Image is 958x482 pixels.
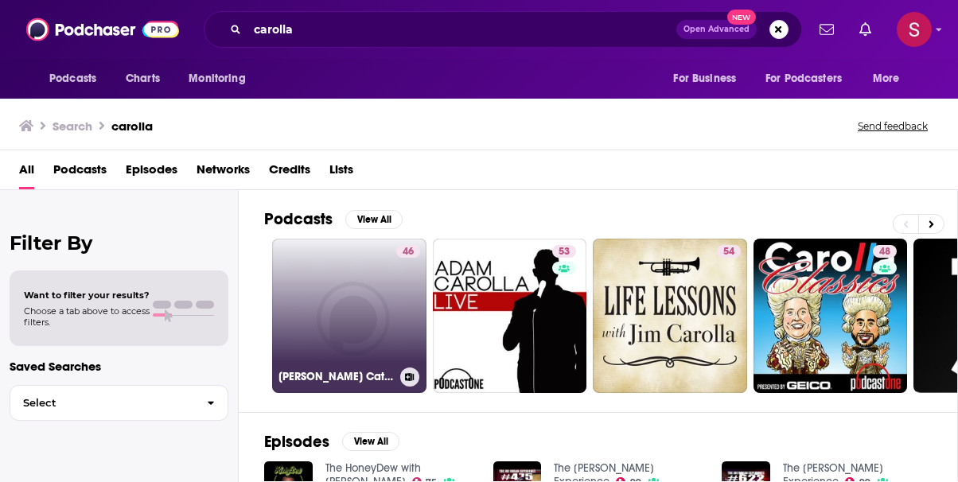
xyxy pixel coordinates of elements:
button: open menu [862,64,920,94]
img: User Profile [897,12,932,47]
button: Send feedback [853,119,933,133]
button: open menu [755,64,865,94]
h2: Episodes [264,432,329,452]
span: Select [10,398,194,408]
img: Podchaser - Follow, Share and Rate Podcasts [26,14,179,45]
span: Open Advanced [683,25,750,33]
button: Select [10,385,228,421]
a: 54 [593,239,747,393]
p: Saved Searches [10,359,228,374]
a: 48 [873,245,897,258]
a: Podcasts [53,157,107,189]
span: Want to filter your results? [24,290,150,301]
a: Credits [269,157,310,189]
a: PodcastsView All [264,209,403,229]
a: EpisodesView All [264,432,399,452]
h2: Podcasts [264,209,333,229]
a: All [19,157,34,189]
button: open menu [38,64,117,94]
span: New [727,10,756,25]
a: Networks [197,157,250,189]
a: 48 [754,239,908,393]
button: open menu [177,64,266,94]
button: open menu [662,64,756,94]
a: Show notifications dropdown [853,16,878,43]
h3: Search [53,119,92,134]
h3: [PERSON_NAME] Catch a Contractor After Show – AfterBuzz TV Network [278,370,394,383]
span: For Podcasters [765,68,842,90]
a: 46[PERSON_NAME] Catch a Contractor After Show – AfterBuzz TV Network [272,239,426,393]
span: 46 [403,244,414,260]
span: More [873,68,900,90]
button: View All [345,210,403,229]
span: 53 [559,244,570,260]
span: Monitoring [189,68,245,90]
span: 54 [723,244,734,260]
button: Open AdvancedNew [676,20,757,39]
button: Show profile menu [897,12,932,47]
div: Search podcasts, credits, & more... [204,11,802,48]
span: Choose a tab above to access filters. [24,305,150,328]
a: 53 [433,239,587,393]
span: 48 [879,244,890,260]
a: 46 [396,245,420,258]
button: View All [342,432,399,451]
a: Episodes [126,157,177,189]
span: Logged in as stephanie85546 [897,12,932,47]
a: 54 [717,245,741,258]
h3: carolla [111,119,153,134]
span: Charts [126,68,160,90]
a: Charts [115,64,169,94]
a: Lists [329,157,353,189]
h2: Filter By [10,231,228,255]
input: Search podcasts, credits, & more... [247,17,676,42]
a: Show notifications dropdown [813,16,840,43]
a: 53 [552,245,576,258]
span: Podcasts [49,68,96,90]
span: For Business [673,68,736,90]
